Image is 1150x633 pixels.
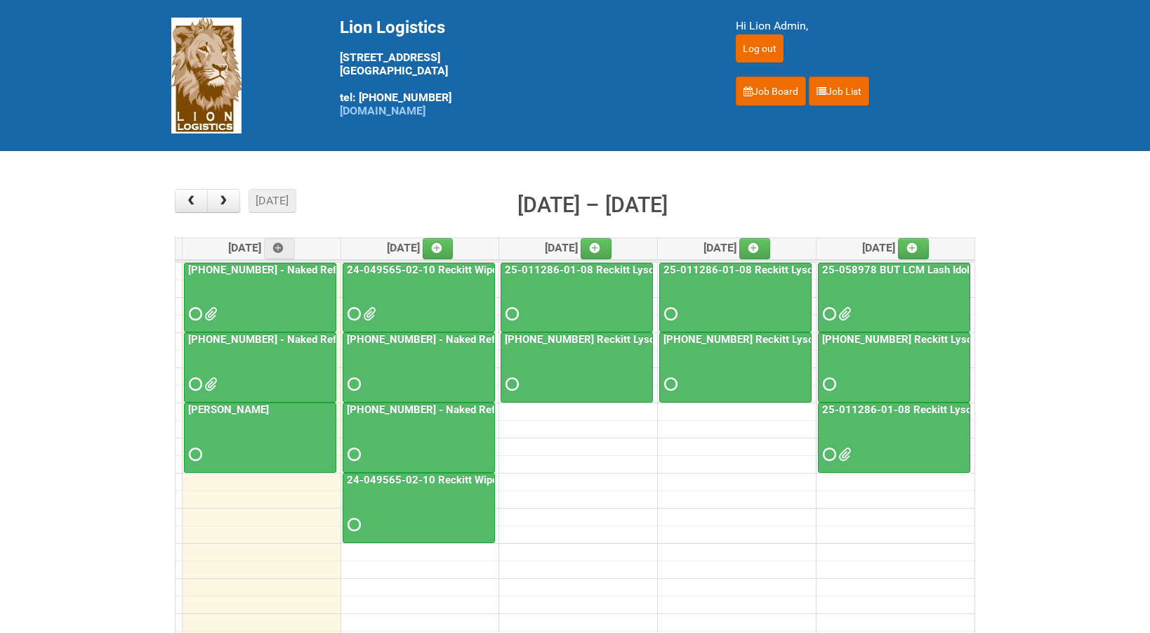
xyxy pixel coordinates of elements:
a: 25-011286-01-08 Reckitt Lysol Laundry Scented - BLINDING (hold slot) [661,263,1007,276]
div: [STREET_ADDRESS] [GEOGRAPHIC_DATA] tel: [PHONE_NUMBER] [340,18,701,117]
span: Requested [189,450,199,459]
a: 24-049565-02-10 Reckitt Wipes HUT Stages 1-3 - slot for photos [343,473,495,543]
span: Requested [348,309,357,319]
a: [PHONE_NUMBER] Reckitt Lysol Wipes Stage 4 - labeling day [818,332,971,403]
span: Requested [348,379,357,389]
a: 24-049565-02-10 Reckitt Wipes HUT Stages 1-3 - slot for photos [344,474,663,486]
a: 25-011286-01-08 Reckitt Lysol Laundry Scented - BLINDING (hold slot) [501,263,653,333]
a: 25-058978 BUT LCM Lash Idole US / Retest [818,263,971,333]
span: Requested [505,309,515,319]
a: Job Board [736,77,806,106]
a: [PERSON_NAME] [184,403,336,473]
span: Requested [664,309,674,319]
span: Requested [505,379,515,389]
span: Requested [664,379,674,389]
a: [PHONE_NUMBER] - Naked Reformulation Mailing 2 PHOTOS [344,403,638,416]
span: Requested [189,379,199,389]
a: [PERSON_NAME] [185,403,272,416]
img: Lion Logistics [171,18,242,133]
button: [DATE] [249,189,296,213]
a: [PHONE_NUMBER] - Naked Reformulation Mailing 1 [185,263,436,276]
a: [PHONE_NUMBER] Reckitt Lysol Wipes Stage 4 - labeling day [502,333,798,346]
a: Add an event [898,238,929,259]
a: Add an event [581,238,612,259]
a: Job List [809,77,869,106]
a: Lion Logistics [171,68,242,81]
a: Add an event [739,238,770,259]
a: 24-049565-02-10 Reckitt Wipes HUT Stages 1-3 [343,263,495,333]
span: Requested [823,450,833,459]
span: [DATE] [387,241,454,254]
span: 25-011286-01 - MDN (3).xlsx 25-011286-01 - MDN (2).xlsx 25-011286-01-08 - JNF.DOC 25-011286-01 - ... [838,450,848,459]
span: MDN (2) 25-058978-01-08.xlsx LPF 25-058978-01-08.xlsx CELL 1.pdf CELL 2.pdf CELL 3.pdf CELL 4.pdf... [838,309,848,319]
a: Add an event [264,238,295,259]
a: [PHONE_NUMBER] - Naked Reformulation Mailing 1 PHOTOS [185,333,480,346]
a: [PHONE_NUMBER] - Naked Reformulation Mailing 1 PHOTOS [184,332,336,403]
a: [PHONE_NUMBER] Reckitt Lysol Wipes Stage 4 - labeling day [501,332,653,403]
a: [PHONE_NUMBER] - Naked Reformulation Mailing 1 [184,263,336,333]
span: Requested [823,309,833,319]
div: Hi Lion Admin, [736,18,979,34]
a: [PHONE_NUMBER] Reckitt Lysol Wipes Stage 4 - labeling day [659,332,812,403]
h2: [DATE] – [DATE] [517,189,668,221]
span: Requested [348,450,357,459]
a: 25-011286-01-08 Reckitt Lysol Laundry Scented [819,403,1058,416]
span: GROUP 1002.jpg GROUP 1002 (6).jpg GROUP 1002 (5).jpg GROUP 1002 (4).jpg GROUP 1002 (3).jpg GROUP ... [204,379,214,389]
a: [DOMAIN_NAME] [340,104,425,117]
a: 24-049565-02-10 Reckitt Wipes HUT Stages 1-3 [344,263,586,276]
a: [PHONE_NUMBER] - Naked Reformulation - Mailing 2 [344,333,602,346]
span: 24-049565-02-10 - MOR - 3lb codes SBM-394 and YBM-237.xlsm 24-049565-02-10 - MOR - 2lb code OBM-4... [363,309,373,319]
a: Add an event [423,238,454,259]
span: [DATE] [228,241,295,254]
span: Requested [823,379,833,389]
a: 25-011286-01-08 Reckitt Lysol Laundry Scented [818,403,971,473]
a: 25-011286-01-08 Reckitt Lysol Laundry Scented - BLINDING (hold slot) [659,263,812,333]
a: 25-011286-01-08 Reckitt Lysol Laundry Scented - BLINDING (hold slot) [502,263,848,276]
span: [DATE] [703,241,770,254]
span: Lion Logistics [340,18,445,37]
a: 25-058978 BUT LCM Lash Idole US / Retest [819,263,1035,276]
span: Requested [348,520,357,530]
span: [DATE] [862,241,929,254]
input: Log out [736,34,784,63]
span: [DATE] [545,241,612,254]
a: [PHONE_NUMBER] - Naked Reformulation - Mailing 2 [343,332,495,403]
span: Requested [189,309,199,319]
a: [PHONE_NUMBER] Reckitt Lysol Wipes Stage 4 - labeling day [819,333,1116,346]
a: [PHONE_NUMBER] Reckitt Lysol Wipes Stage 4 - labeling day [661,333,957,346]
span: Lion25-055556-01_LABELS_03Oct25.xlsx MOR - 25-055556-01.xlsm G147.png G258.png G369.png M147.png ... [204,309,214,319]
a: [PHONE_NUMBER] - Naked Reformulation Mailing 2 PHOTOS [343,403,495,473]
